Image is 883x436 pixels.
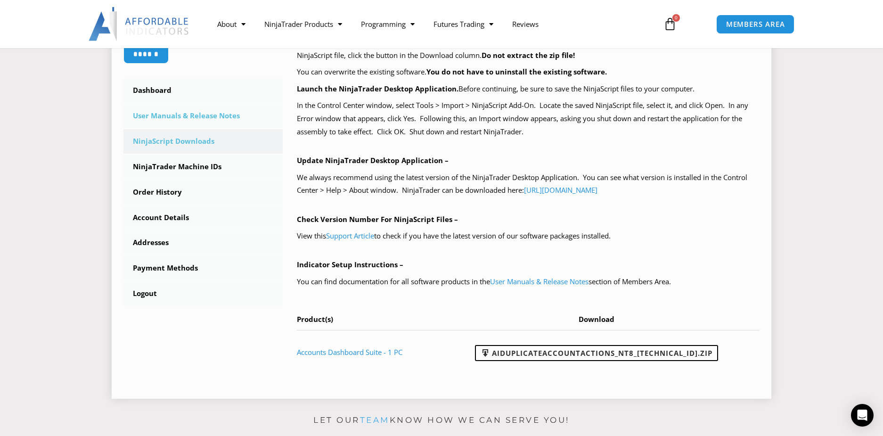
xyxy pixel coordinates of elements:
[851,404,874,427] div: Open Intercom Messenger
[297,36,760,62] p: Your purchased products with available NinjaScript downloads are listed in the table below, at th...
[297,260,403,269] b: Indicator Setup Instructions –
[297,230,760,243] p: View this to check if you have the latest version of our software packages installed.
[716,15,795,34] a: MEMBERS AREA
[123,78,283,103] a: Dashboard
[123,281,283,306] a: Logout
[208,13,255,35] a: About
[123,180,283,205] a: Order History
[297,171,760,197] p: We always recommend using the latest version of the NinjaTrader Desktop Application. You can see ...
[352,13,424,35] a: Programming
[208,13,653,35] nav: Menu
[490,277,589,286] a: User Manuals & Release Notes
[112,413,771,428] p: Let our know how we can serve you!
[360,415,390,425] a: team
[123,155,283,179] a: NinjaTrader Machine IDs
[297,99,760,139] p: In the Control Center window, select Tools > Import > NinjaScript Add-On. Locate the saved NinjaS...
[426,67,607,76] b: You do not have to uninstall the existing software.
[475,345,718,361] a: AIDuplicateAccountActions_NT8_[TECHNICAL_ID].zip
[89,7,190,41] img: LogoAI | Affordable Indicators – NinjaTrader
[424,13,503,35] a: Futures Trading
[482,50,575,60] b: Do not extract the zip file!
[123,256,283,280] a: Payment Methods
[255,13,352,35] a: NinjaTrader Products
[297,84,458,93] b: Launch the NinjaTrader Desktop Application.
[297,275,760,288] p: You can find documentation for all software products in the section of Members Area.
[503,13,548,35] a: Reviews
[524,185,597,195] a: [URL][DOMAIN_NAME]
[297,214,458,224] b: Check Version Number For NinjaScript Files –
[123,129,283,154] a: NinjaScript Downloads
[297,156,449,165] b: Update NinjaTrader Desktop Application –
[123,78,283,306] nav: Account pages
[297,347,402,357] a: Accounts Dashboard Suite - 1 PC
[726,21,785,28] span: MEMBERS AREA
[297,314,333,324] span: Product(s)
[297,66,760,79] p: You can overwrite the existing software.
[649,10,691,38] a: 0
[326,231,374,240] a: Support Article
[123,230,283,255] a: Addresses
[123,206,283,230] a: Account Details
[297,82,760,96] p: Before continuing, be sure to save the NinjaScript files to your computer.
[672,14,680,22] span: 0
[123,104,283,128] a: User Manuals & Release Notes
[579,314,614,324] span: Download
